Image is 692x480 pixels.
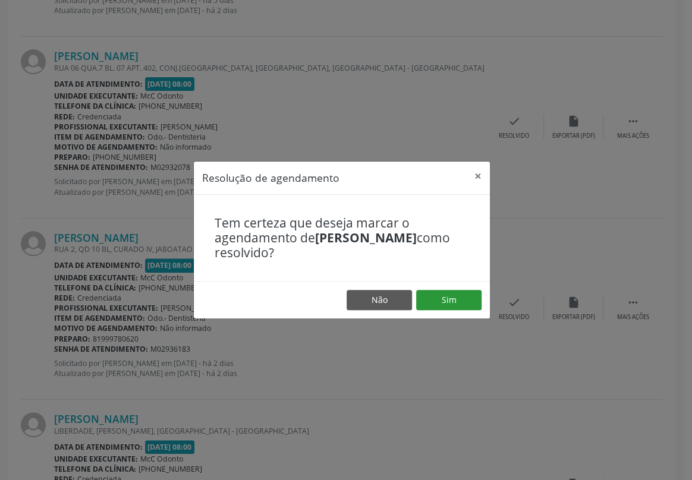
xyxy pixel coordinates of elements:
button: Sim [416,290,482,310]
b: [PERSON_NAME] [315,229,417,246]
button: Close [466,162,490,191]
h5: Resolução de agendamento [202,170,339,185]
h4: Tem certeza que deseja marcar o agendamento de como resolvido? [215,216,469,261]
button: Não [347,290,412,310]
